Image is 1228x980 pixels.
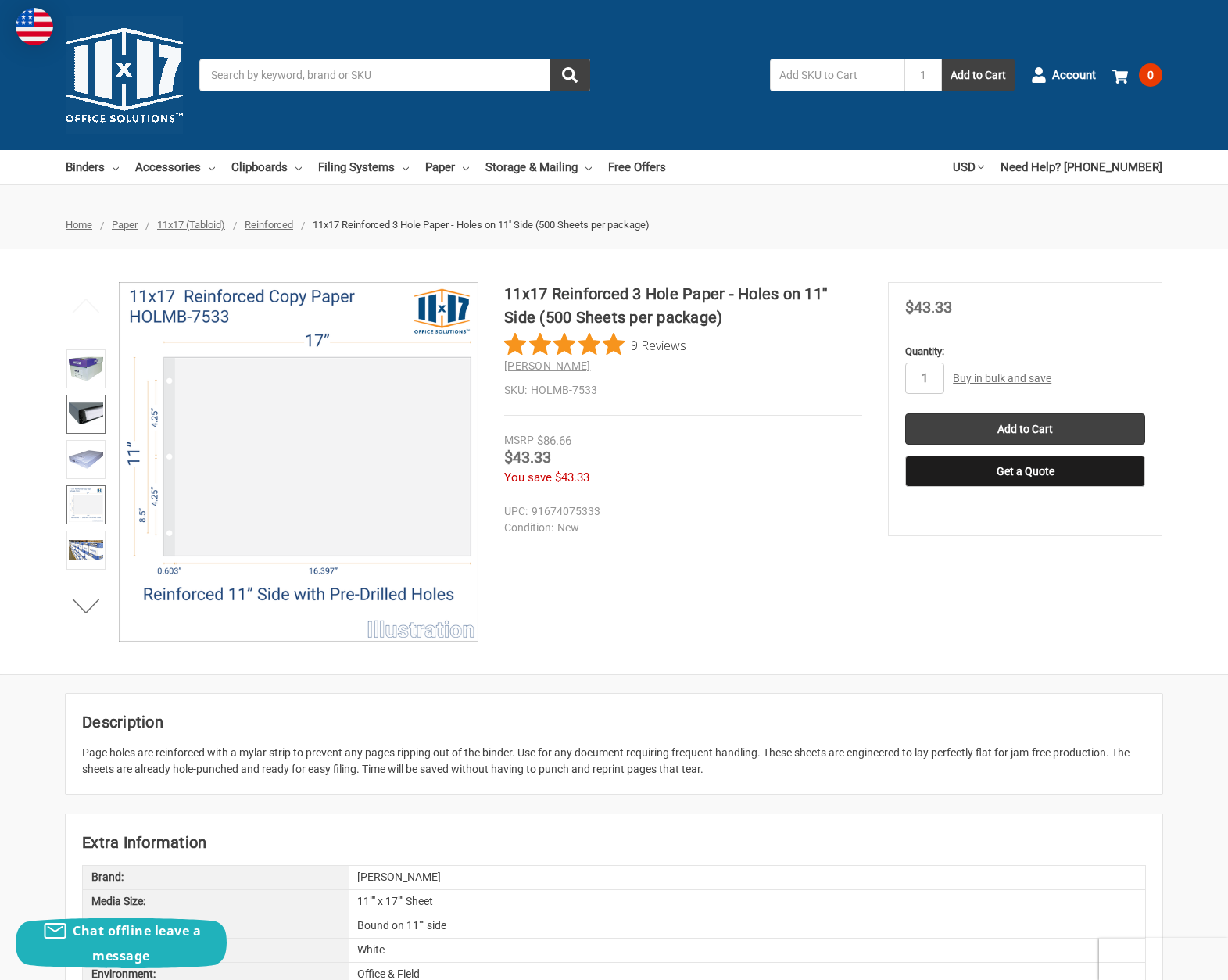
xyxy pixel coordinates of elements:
div: Brand: [83,866,349,889]
img: 11x17 Reinforced 3 Hole Paper - Holes on 11'' Side (500 Sheets per package) [69,488,103,522]
button: Add to Cart [942,59,1015,91]
span: You save [504,470,552,485]
a: Paper [112,219,138,231]
button: Previous [63,290,110,321]
dt: UPC: [504,503,528,520]
input: Add to Cart [905,413,1145,445]
span: $43.33 [905,298,952,317]
a: 0 [1112,55,1162,95]
h2: Description [82,710,1146,734]
img: 11x17 Reinforced 3 Hole Paper - Holes on 11'' Side (500 Sheets per package) [69,533,103,567]
a: 11x17 (Tabloid) [157,219,225,231]
input: Search by keyword, brand or SKU [199,59,590,91]
input: Add SKU to Cart [770,59,904,91]
dd: New [504,520,855,536]
a: USD [953,150,984,184]
a: Account [1031,55,1096,95]
dd: HOLMB-7533 [504,382,862,399]
a: Paper [425,150,469,184]
img: 11x17 Reinforced 3 Hole Paper - Holes on 11'' Side (500 Sheets per package) [69,397,103,431]
img: 11x17.com [66,16,183,134]
a: Accessories [135,150,215,184]
span: Account [1052,66,1096,84]
div: [PERSON_NAME] [349,866,1145,889]
div: White [349,939,1145,962]
button: Next [63,591,110,622]
dt: Condition: [504,520,553,536]
div: 11"" x 17"" Sheet [349,890,1145,914]
div: Bound on 11"" side [349,914,1145,938]
div: MSRP [504,432,534,449]
a: Clipboards [231,150,302,184]
div: Page holes are reinforced with a mylar strip to prevent any pages ripping out of the binder. Use ... [82,745,1146,778]
span: $43.33 [504,448,551,467]
span: 0 [1139,63,1162,87]
a: Binders [66,150,119,184]
a: Reinforced [245,219,293,231]
span: 11x17 Reinforced 3 Hole Paper - Holes on 11'' Side (500 Sheets per package) [313,219,650,231]
button: Get a Quote [905,456,1145,487]
dt: SKU: [504,382,527,399]
a: [PERSON_NAME] [504,359,590,372]
img: 11x17 Reinforced Paper 500 sheet ream [69,442,103,477]
div: Orientation: [83,914,349,938]
dd: 91674075333 [504,503,855,520]
img: 11x17 Reinforced 3 Hole Paper - Holes on 11'' Side (500 Sheets per package) [119,282,478,642]
div: Media Size: [83,890,349,914]
a: Storage & Mailing [485,150,592,184]
h2: Extra Information [82,831,1146,854]
a: Free Offers [608,150,666,184]
button: Chat offline leave a message [16,918,227,968]
label: Quantity: [905,344,1145,359]
a: Filing Systems [318,150,409,184]
span: $43.33 [555,470,589,485]
button: Rated 4.9 out of 5 stars from 9 reviews. Jump to reviews. [504,333,686,356]
a: Buy in bulk and save [953,372,1051,384]
span: $86.66 [537,434,571,448]
a: Need Help? [PHONE_NUMBER] [1001,150,1162,184]
img: 11x17 Reinforced 3 Hole Paper - Holes on 11'' Side (500 Sheets per package) [69,352,103,386]
span: Chat offline leave a message [73,922,201,964]
h1: 11x17 Reinforced 3 Hole Paper - Holes on 11'' Side (500 Sheets per package) [504,282,862,329]
iframe: Google Customer Reviews [1099,938,1228,980]
a: Home [66,219,92,231]
span: 9 Reviews [631,333,686,356]
img: duty and tax information for United States [16,8,53,45]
